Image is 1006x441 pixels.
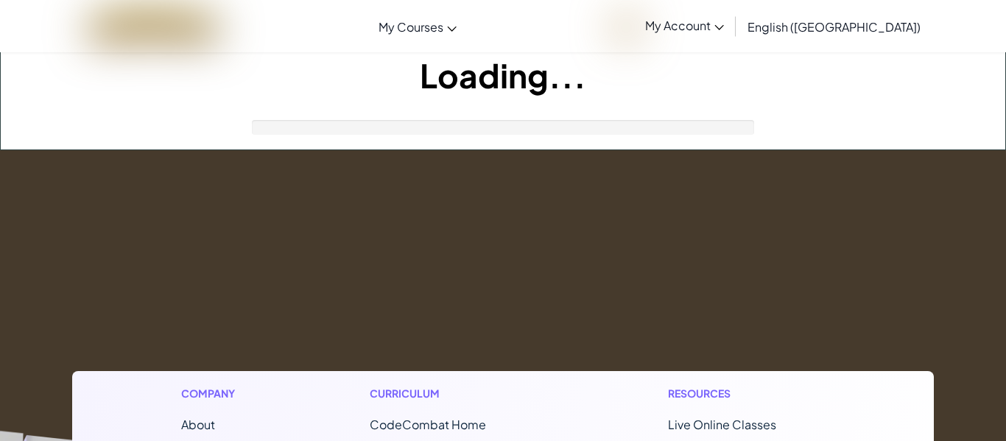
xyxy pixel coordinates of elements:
img: CodeCombat logo [89,11,218,41]
a: My Account [606,3,731,49]
a: About [181,417,215,432]
a: English ([GEOGRAPHIC_DATA]) [740,7,928,46]
span: My Account [645,18,724,33]
img: avatar [613,15,638,39]
span: CodeCombat Home [370,417,486,432]
h1: Loading... [1,52,1005,98]
a: My Courses [371,7,464,46]
h1: Curriculum [370,386,548,401]
h1: Company [181,386,250,401]
h1: Resources [668,386,825,401]
span: My Courses [379,19,443,35]
a: Live Online Classes [668,417,776,432]
span: English ([GEOGRAPHIC_DATA]) [748,19,921,35]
